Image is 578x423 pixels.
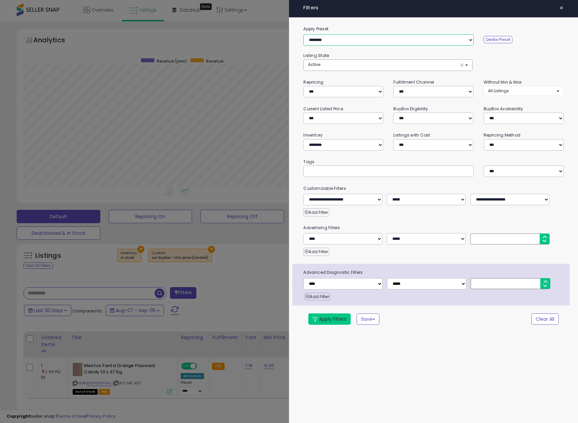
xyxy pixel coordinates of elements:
[393,132,430,138] small: Listings with Cost
[298,185,568,192] small: Customizable Filters
[303,106,343,112] small: Current Listed Price
[303,79,323,85] small: Repricing
[298,25,568,33] label: Apply Preset:
[303,209,329,216] button: Add Filter
[308,62,320,67] span: Active
[303,5,563,11] h4: Filters
[304,60,472,71] button: Active ×
[484,86,564,96] button: All Listings
[557,3,566,13] button: ×
[298,158,568,166] small: Tags
[484,36,512,43] button: Delete Preset
[393,106,428,112] small: BuyBox Eligibility
[308,313,351,325] button: Apply Filters
[357,313,379,325] button: Save
[303,53,329,58] small: Listing State
[484,106,523,112] small: BuyBox Availability
[304,293,330,301] button: Add Filter
[303,248,329,256] button: Add Filter
[393,79,434,85] small: Fulfillment Channel
[559,3,564,13] span: ×
[484,132,521,138] small: Repricing Method
[298,269,569,276] span: Advanced Diagnostic Filters
[460,62,464,69] span: ×
[303,132,323,138] small: Inventory
[484,79,522,85] small: Without Min & Max
[298,224,568,231] small: Advertising Filters
[488,88,509,94] span: All Listings
[531,313,559,325] button: Clear All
